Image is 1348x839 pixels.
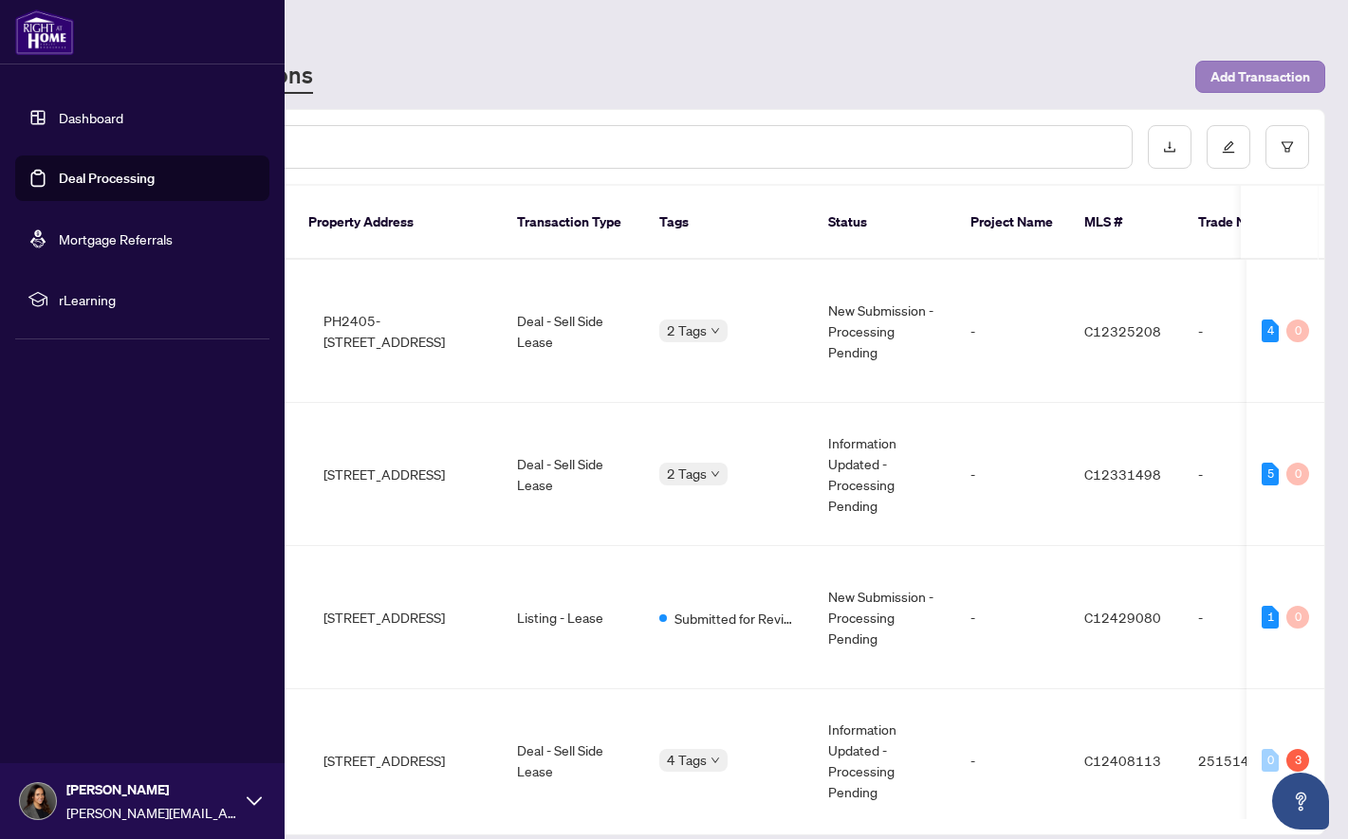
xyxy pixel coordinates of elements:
[1286,749,1309,772] div: 3
[59,170,155,187] a: Deal Processing
[1084,465,1161,483] span: C12331498
[15,9,74,55] img: logo
[813,546,955,689] td: New Submission - Processing Pending
[711,326,720,336] span: down
[66,779,237,800] span: [PERSON_NAME]
[1195,61,1325,93] button: Add Transaction
[1262,463,1279,485] div: 5
[20,783,56,819] img: Profile Icon
[1183,689,1316,832] td: 2515147
[502,186,644,260] th: Transaction Type
[1210,62,1310,92] span: Add Transaction
[502,689,644,832] td: Deal - Sell Side Lease
[711,756,720,765] span: down
[502,260,644,403] td: Deal - Sell Side Lease
[1222,140,1235,154] span: edit
[813,186,955,260] th: Status
[323,750,445,771] span: [STREET_ADDRESS]
[674,608,798,629] span: Submitted for Review
[1163,140,1176,154] span: download
[323,464,445,484] span: [STREET_ADDRESS]
[502,546,644,689] td: Listing - Lease
[955,260,1069,403] td: -
[1084,752,1161,769] span: C12408113
[667,749,707,771] span: 4 Tags
[1262,319,1279,342] div: 4
[1286,319,1309,342] div: 0
[502,403,644,546] td: Deal - Sell Side Lease
[59,109,123,126] a: Dashboard
[813,689,955,832] td: Information Updated - Processing Pending
[1084,322,1161,339] span: C12325208
[1183,546,1316,689] td: -
[955,689,1069,832] td: -
[1262,749,1279,772] div: 0
[955,186,1069,260] th: Project Name
[711,469,720,479] span: down
[1286,606,1309,629] div: 0
[323,607,445,628] span: [STREET_ADDRESS]
[293,186,502,260] th: Property Address
[66,802,237,823] span: [PERSON_NAME][EMAIL_ADDRESS][DOMAIN_NAME]
[1286,463,1309,485] div: 0
[955,403,1069,546] td: -
[59,289,256,310] span: rLearning
[59,230,173,247] a: Mortgage Referrals
[323,310,487,352] span: PH2405-[STREET_ADDRESS]
[1069,186,1183,260] th: MLS #
[813,403,955,546] td: Information Updated - Processing Pending
[1265,125,1309,169] button: filter
[1084,609,1161,626] span: C12429080
[1262,606,1279,629] div: 1
[1183,186,1316,260] th: Trade Number
[1207,125,1250,169] button: edit
[644,186,813,260] th: Tags
[813,260,955,403] td: New Submission - Processing Pending
[667,319,707,341] span: 2 Tags
[1183,403,1316,546] td: -
[1272,773,1329,830] button: Open asap
[1281,140,1294,154] span: filter
[1148,125,1191,169] button: download
[667,463,707,484] span: 2 Tags
[955,546,1069,689] td: -
[1183,260,1316,403] td: -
